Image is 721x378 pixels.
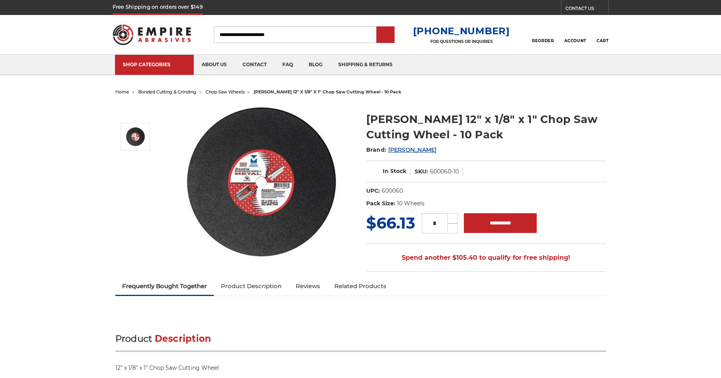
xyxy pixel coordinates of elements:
[565,4,608,15] a: CONTACT US
[383,168,406,175] span: In Stock
[235,55,274,75] a: contact
[415,168,428,176] dt: SKU:
[378,27,393,43] input: Submit
[126,127,145,147] img: 12" x 1/8" x 1" Stationary Chop Saw Blade
[183,103,340,261] img: 12" x 1/8" x 1" Stationary Chop Saw Blade
[564,38,586,43] span: Account
[413,39,510,44] p: FOR QUESTIONS OR INQUIRIES
[366,199,395,208] dt: Pack Size:
[388,146,436,153] a: [PERSON_NAME]
[402,254,570,261] span: Spend another $105.40 to qualify for free shipping!
[138,89,196,95] a: bonded cutting & grinding
[194,55,235,75] a: about us
[430,168,459,176] dd: 600060-10
[397,199,424,208] dd: 10 Wheels
[366,213,415,233] span: $66.13
[206,89,245,95] a: chop saw wheels
[214,277,289,295] a: Product Description
[254,89,401,95] span: [PERSON_NAME] 12" x 1/8" x 1" chop saw cutting wheel - 10 pack
[327,277,393,295] a: Related Products
[123,61,186,67] div: SHOP CATEGORIES
[115,333,152,344] span: Product
[366,187,380,195] dt: UPC:
[113,19,191,50] img: Empire Abrasives
[532,38,554,43] span: Reorder
[289,277,327,295] a: Reviews
[115,277,214,295] a: Frequently Bought Together
[597,38,608,43] span: Cart
[301,55,330,75] a: blog
[115,364,606,372] p: 12" x 1/8" x 1" Chop Saw Cutting Wheel
[532,26,554,43] a: Reorder
[115,55,194,75] a: SHOP CATEGORIES
[382,187,403,195] dd: 600060
[366,146,387,153] span: Brand:
[597,26,608,43] a: Cart
[413,25,510,37] a: [PHONE_NUMBER]
[366,112,606,142] h1: [PERSON_NAME] 12" x 1/8" x 1" Chop Saw Cutting Wheel - 10 Pack
[274,55,301,75] a: faq
[115,89,129,95] a: home
[155,333,211,344] span: Description
[330,55,400,75] a: shipping & returns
